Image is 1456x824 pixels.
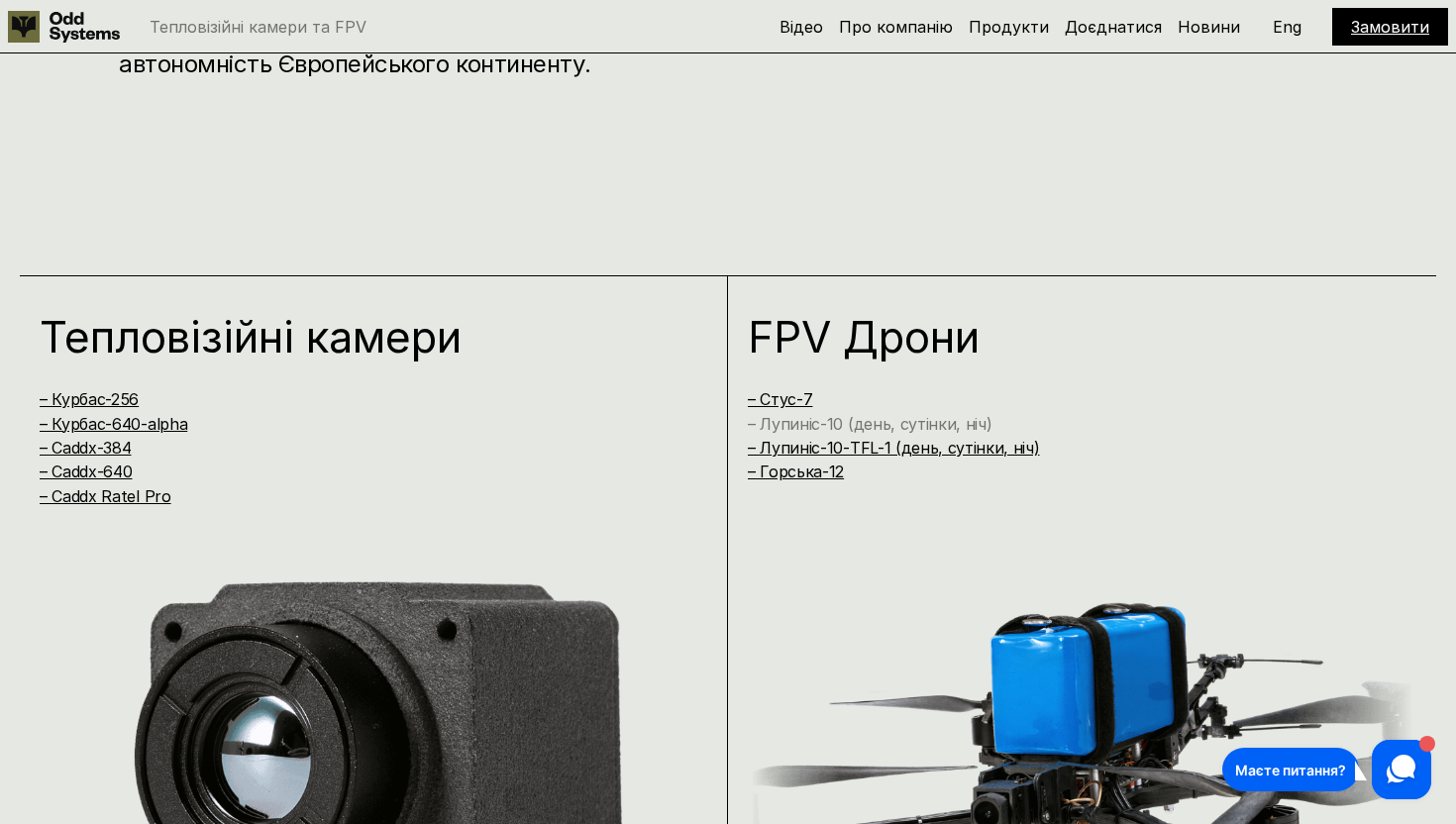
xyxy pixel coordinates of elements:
[40,462,132,481] a: – Caddx-640
[748,438,1040,458] a: – Лупиніс-10-TFL-1 (день, сутінки, ніч)
[1273,19,1301,35] p: Eng
[40,486,171,506] a: – Caddx Ratel Pro
[1217,735,1436,804] iframe: HelpCrunch
[40,438,131,458] a: – Caddx-384
[780,17,823,37] a: Відео
[748,389,812,409] a: – Стус-7
[839,17,953,37] a: Про компанію
[748,315,1377,359] h1: FPV Дрони
[1178,17,1240,37] a: Новини
[1065,17,1162,37] a: Доєднатися
[1351,17,1429,37] a: Замовити
[150,19,366,35] p: Тепловізійні камери та FPV
[969,17,1049,37] a: Продукти
[748,414,991,434] a: – Лупиніс-10 (день, сутінки, ніч)
[40,315,669,359] h1: Тепловізійні камери
[748,462,844,481] a: – Горська-12
[40,414,187,434] a: – Курбас-640-alpha
[40,389,139,409] a: – Курбас-256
